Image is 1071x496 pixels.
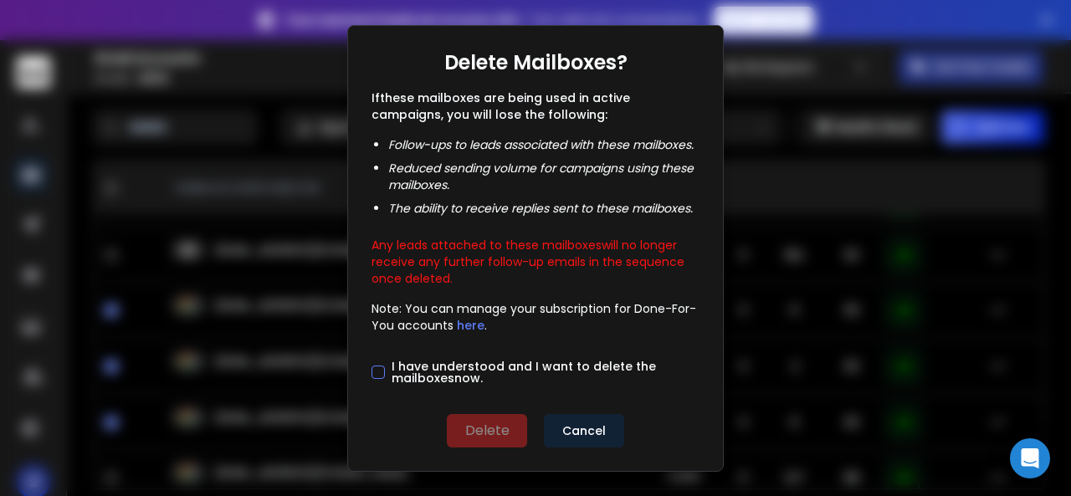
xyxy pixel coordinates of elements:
[388,200,699,217] li: The ability to receive replies sent to these mailboxes .
[372,230,699,287] p: Any leads attached to these mailboxes will no longer receive any further follow-up emails in the ...
[388,136,699,153] li: Follow-ups to leads associated with these mailboxes .
[444,49,628,76] h1: Delete Mailboxes?
[372,300,699,334] p: Note: You can manage your subscription for Done-For-You accounts .
[372,89,699,123] p: If these mailboxes are being used in active campaigns, you will lose the following:
[1010,438,1050,478] div: Open Intercom Messenger
[447,414,527,447] button: Delete
[388,160,699,193] li: Reduced sending volume for campaigns using these mailboxes .
[457,317,484,334] a: here
[544,414,624,447] button: Cancel
[392,360,699,384] label: I have understood and I want to delete the mailbox es now.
